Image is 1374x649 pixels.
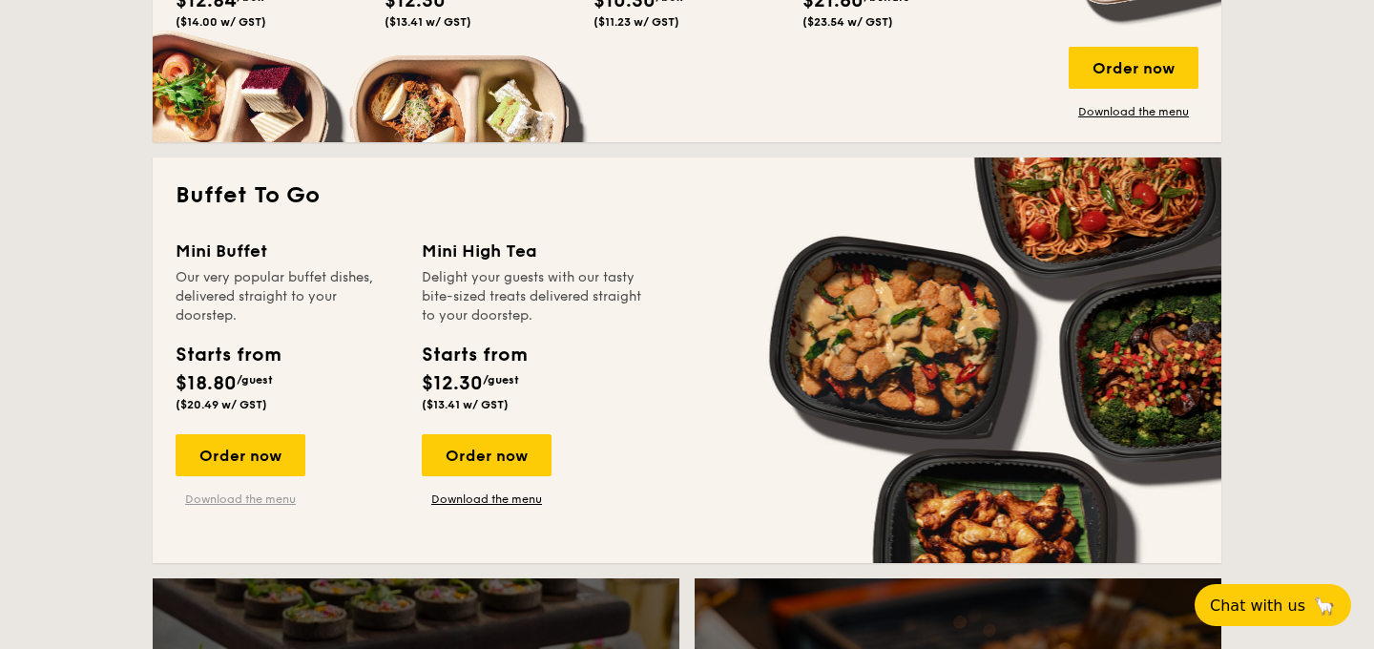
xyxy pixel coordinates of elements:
span: ($20.49 w/ GST) [176,398,267,411]
a: Download the menu [1069,104,1198,119]
span: Chat with us [1210,597,1305,615]
div: Starts from [176,341,280,369]
button: Chat with us🦙 [1195,584,1351,626]
span: ($23.54 w/ GST) [802,15,893,29]
span: /guest [237,373,273,387]
div: Delight your guests with our tasty bite-sized treats delivered straight to your doorstep. [422,268,645,325]
span: 🦙 [1313,595,1336,617]
div: Order now [422,434,552,476]
a: Download the menu [176,492,305,507]
span: $12.30 [422,372,483,395]
span: ($13.41 w/ GST) [422,398,509,411]
div: Order now [1069,47,1198,89]
div: Mini Buffet [176,238,399,264]
div: Order now [176,434,305,476]
span: $18.80 [176,372,237,395]
span: ($14.00 w/ GST) [176,15,266,29]
a: Download the menu [422,492,552,507]
span: ($13.41 w/ GST) [385,15,471,29]
h2: Buffet To Go [176,180,1198,211]
div: Starts from [422,341,526,369]
div: Our very popular buffet dishes, delivered straight to your doorstep. [176,268,399,325]
div: Mini High Tea [422,238,645,264]
span: /guest [483,373,519,387]
span: ($11.23 w/ GST) [593,15,679,29]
